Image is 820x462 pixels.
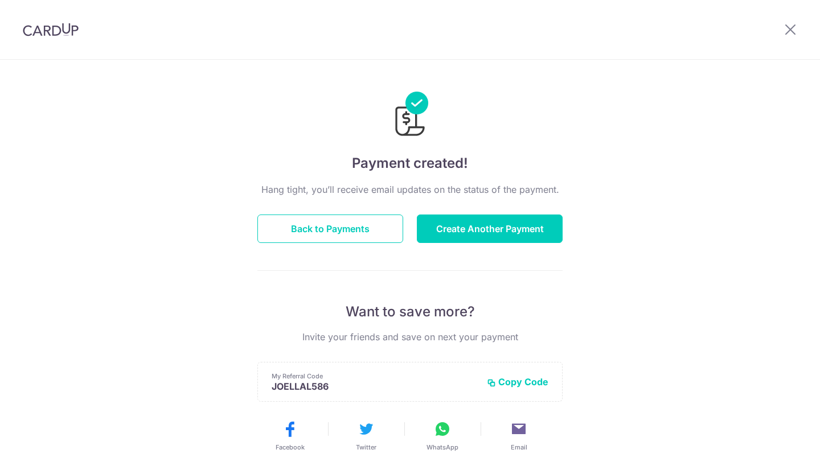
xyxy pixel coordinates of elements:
[356,443,376,452] span: Twitter
[272,381,478,392] p: JOELLAL586
[487,376,548,387] button: Copy Code
[409,420,476,452] button: WhatsApp
[257,303,563,321] p: Want to save more?
[417,214,563,243] button: Create Another Payment
[511,443,527,452] span: Email
[392,92,428,139] img: Payments
[257,330,563,344] p: Invite your friends and save on next your payment
[747,428,809,456] iframe: Opens a widget where you can find more information
[427,443,458,452] span: WhatsApp
[256,420,323,452] button: Facebook
[257,214,403,243] button: Back to Payments
[276,443,305,452] span: Facebook
[333,420,400,452] button: Twitter
[23,23,79,36] img: CardUp
[257,153,563,174] h4: Payment created!
[257,183,563,196] p: Hang tight, you’ll receive email updates on the status of the payment.
[485,420,552,452] button: Email
[272,372,478,381] p: My Referral Code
